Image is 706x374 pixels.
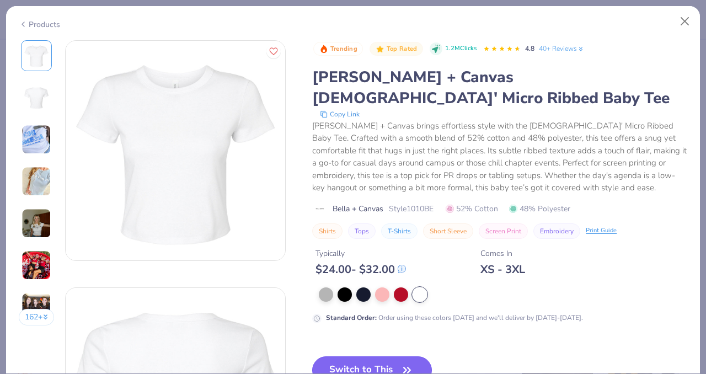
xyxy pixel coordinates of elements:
[348,223,376,239] button: Tops
[479,223,528,239] button: Screen Print
[66,41,285,260] img: Front
[22,250,51,280] img: User generated content
[266,44,281,58] button: Like
[370,42,422,56] button: Badge Button
[315,263,406,276] div: $ 24.00 - $ 32.00
[376,45,384,54] img: Top Rated sort
[23,84,50,111] img: Back
[312,120,687,194] div: [PERSON_NAME] + Canvas brings effortless style with the [DEMOGRAPHIC_DATA]' Micro Ribbed Baby Tee...
[387,46,418,52] span: Top Rated
[446,203,498,215] span: 52% Cotton
[333,203,383,215] span: Bella + Canvas
[312,67,687,109] div: [PERSON_NAME] + Canvas [DEMOGRAPHIC_DATA]' Micro Ribbed Baby Tee
[533,223,580,239] button: Embroidery
[23,42,50,69] img: Front
[423,223,473,239] button: Short Sleeve
[445,44,477,54] span: 1.2M Clicks
[539,44,585,54] a: 40+ Reviews
[315,248,406,259] div: Typically
[525,44,534,53] span: 4.8
[381,223,418,239] button: T-Shirts
[586,226,617,236] div: Print Guide
[389,203,434,215] span: Style 1010BE
[19,309,55,325] button: 162+
[480,248,525,259] div: Comes In
[483,40,521,58] div: 4.8 Stars
[312,223,343,239] button: Shirts
[312,205,327,213] img: brand logo
[22,125,51,154] img: User generated content
[675,11,696,32] button: Close
[22,167,51,196] img: User generated content
[480,263,525,276] div: XS - 3XL
[330,46,357,52] span: Trending
[19,19,60,30] div: Products
[22,292,51,322] img: User generated content
[326,313,583,323] div: Order using these colors [DATE] and we'll deliver by [DATE]-[DATE].
[319,45,328,54] img: Trending sort
[22,209,51,238] img: User generated content
[313,42,363,56] button: Badge Button
[509,203,570,215] span: 48% Polyester
[317,109,363,120] button: copy to clipboard
[326,313,377,322] strong: Standard Order :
